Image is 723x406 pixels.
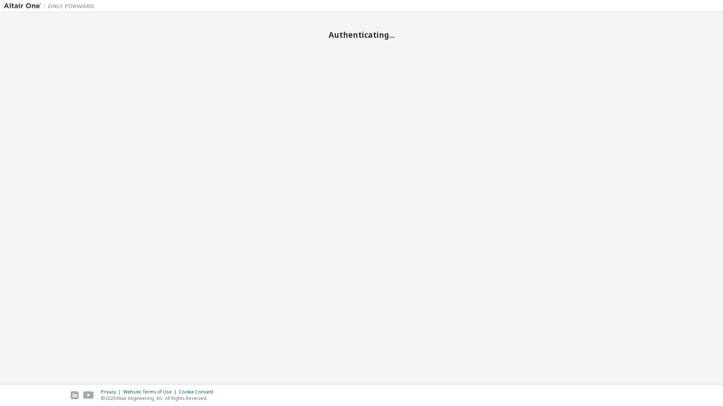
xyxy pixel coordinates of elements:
[4,2,98,10] img: Altair One
[179,389,218,395] div: Cookie Consent
[4,30,719,40] h2: Authenticating...
[83,391,94,399] img: youtube.svg
[71,391,79,399] img: linkedin.svg
[101,389,123,395] div: Privacy
[123,389,179,395] div: Website Terms of Use
[101,395,218,401] p: © 2025 Altair Engineering, Inc. All Rights Reserved.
